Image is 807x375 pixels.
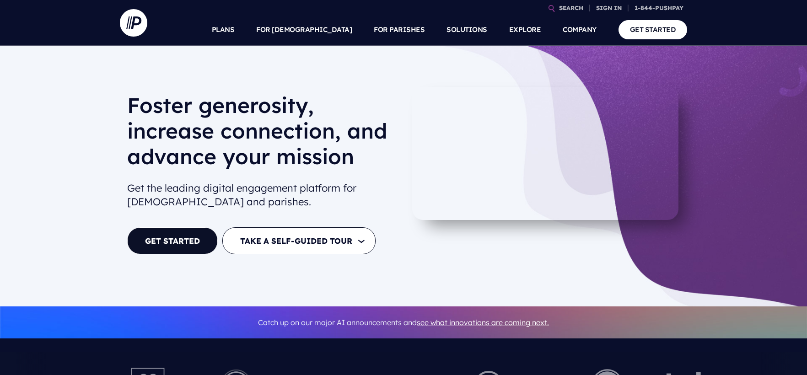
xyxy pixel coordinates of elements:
[212,14,235,46] a: PLANS
[127,92,396,177] h1: Foster generosity, increase connection, and advance your mission
[417,318,549,327] a: see what innovations are coming next.
[619,20,688,39] a: GET STARTED
[374,14,425,46] a: FOR PARISHES
[127,177,396,213] h2: Get the leading digital engagement platform for [DEMOGRAPHIC_DATA] and parishes.
[127,227,218,254] a: GET STARTED
[127,312,680,333] p: Catch up on our major AI announcements and
[447,14,487,46] a: SOLUTIONS
[222,227,376,254] button: TAKE A SELF-GUIDED TOUR
[256,14,352,46] a: FOR [DEMOGRAPHIC_DATA]
[563,14,597,46] a: COMPANY
[509,14,541,46] a: EXPLORE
